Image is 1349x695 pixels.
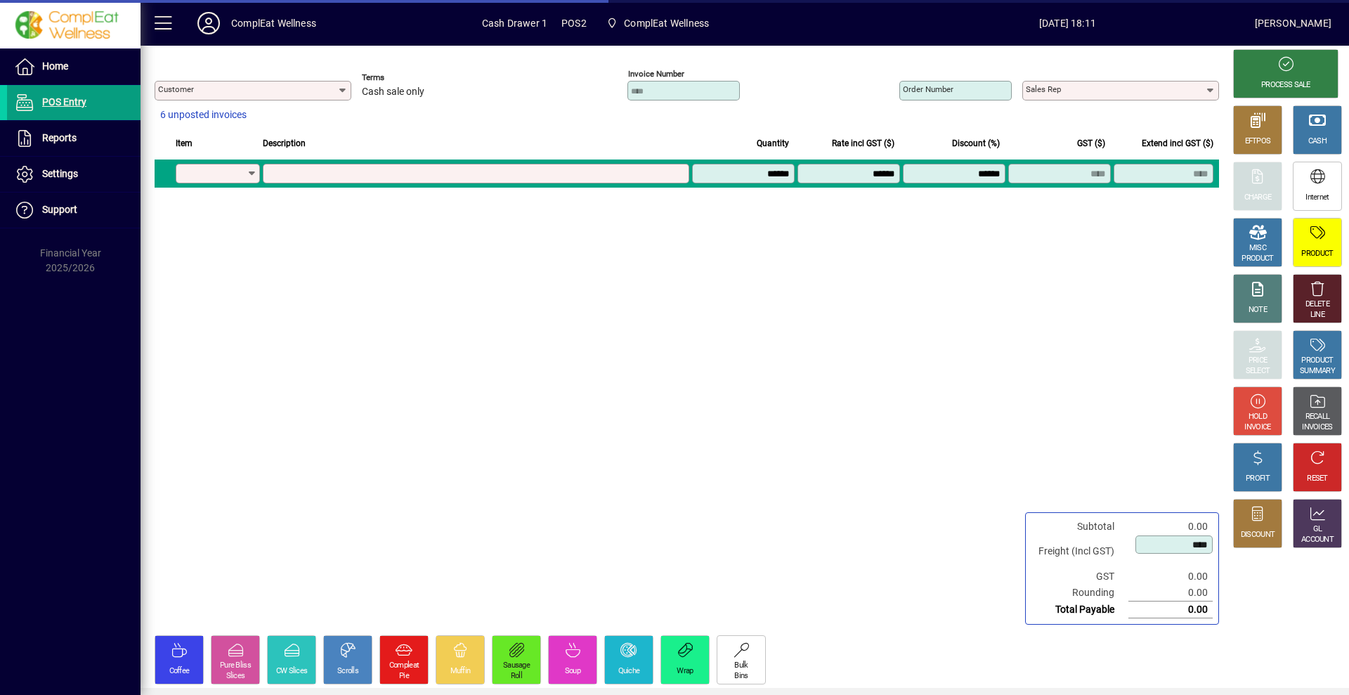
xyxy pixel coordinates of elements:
[832,136,894,151] span: Rate incl GST ($)
[158,84,194,94] mat-label: Customer
[880,12,1255,34] span: [DATE] 18:11
[1305,412,1330,422] div: RECALL
[677,666,693,677] div: Wrap
[1301,356,1333,366] div: PRODUCT
[511,671,522,682] div: Roll
[1246,474,1270,484] div: PROFIT
[1031,535,1128,569] td: Freight (Incl GST)
[561,12,587,34] span: POS2
[734,661,748,671] div: Bulk
[226,671,245,682] div: Slices
[1301,535,1334,545] div: ACCOUNT
[1245,136,1271,147] div: EFTPOS
[1307,474,1328,484] div: RESET
[1128,569,1213,585] td: 0.00
[176,136,193,151] span: Item
[1031,519,1128,535] td: Subtotal
[482,12,547,34] span: Cash Drawer 1
[952,136,1000,151] span: Discount (%)
[42,96,86,108] span: POS Entry
[7,157,141,192] a: Settings
[450,666,471,677] div: Muffin
[186,11,231,36] button: Profile
[399,671,409,682] div: Pie
[1077,136,1105,151] span: GST ($)
[1249,243,1266,254] div: MISC
[169,666,190,677] div: Coffee
[337,666,358,677] div: Scrolls
[1246,366,1270,377] div: SELECT
[628,69,684,79] mat-label: Invoice number
[503,661,530,671] div: Sausage
[1128,602,1213,618] td: 0.00
[1313,524,1322,535] div: GL
[389,661,419,671] div: Compleat
[7,121,141,156] a: Reports
[1031,585,1128,602] td: Rounding
[1249,412,1267,422] div: HOLD
[565,666,580,677] div: Soup
[1128,585,1213,602] td: 0.00
[1300,366,1335,377] div: SUMMARY
[160,108,247,122] span: 6 unposted invoices
[362,73,446,82] span: Terms
[1310,310,1324,320] div: LINE
[1031,602,1128,618] td: Total Payable
[618,666,640,677] div: Quiche
[1308,136,1327,147] div: CASH
[624,12,709,34] span: ComplEat Wellness
[7,193,141,228] a: Support
[601,11,715,36] span: ComplEat Wellness
[903,84,953,94] mat-label: Order number
[155,103,252,128] button: 6 unposted invoices
[734,671,748,682] div: Bins
[42,60,68,72] span: Home
[263,136,306,151] span: Description
[42,132,77,143] span: Reports
[1305,299,1329,310] div: DELETE
[1255,12,1331,34] div: [PERSON_NAME]
[1305,193,1329,203] div: Internet
[42,204,77,215] span: Support
[220,661,251,671] div: Pure Bliss
[1128,519,1213,535] td: 0.00
[1244,193,1272,203] div: CHARGE
[1249,356,1267,366] div: PRICE
[1026,84,1061,94] mat-label: Sales rep
[757,136,789,151] span: Quantity
[276,666,308,677] div: CW Slices
[1241,530,1275,540] div: DISCOUNT
[42,168,78,179] span: Settings
[1301,249,1333,259] div: PRODUCT
[1142,136,1213,151] span: Extend incl GST ($)
[1031,569,1128,585] td: GST
[1242,254,1273,264] div: PRODUCT
[1261,80,1310,91] div: PROCESS SALE
[231,12,316,34] div: ComplEat Wellness
[362,86,424,98] span: Cash sale only
[7,49,141,84] a: Home
[1249,305,1267,316] div: NOTE
[1244,422,1270,433] div: INVOICE
[1302,422,1332,433] div: INVOICES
